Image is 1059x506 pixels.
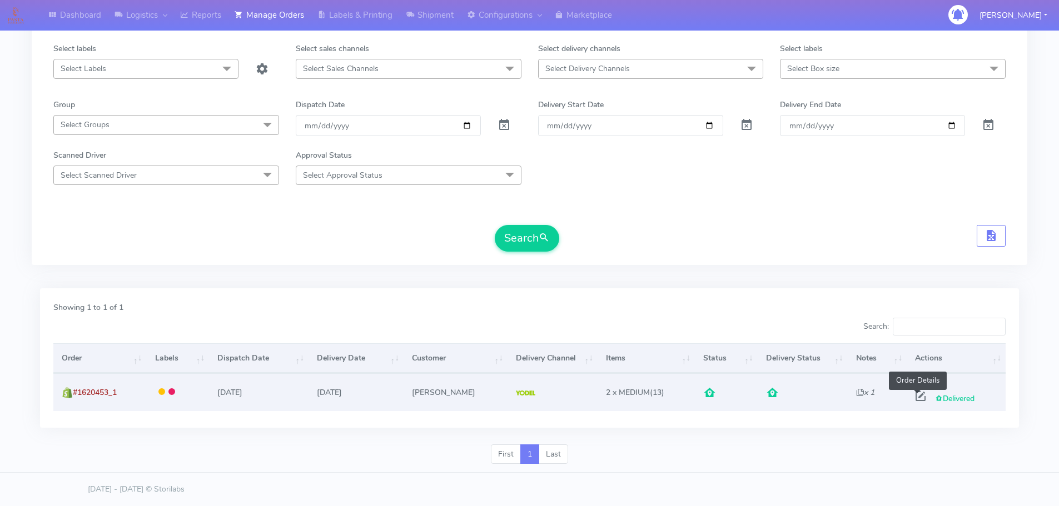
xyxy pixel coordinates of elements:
span: Select Box size [787,63,839,74]
label: Dispatch Date [296,99,345,111]
td: [DATE] [309,373,404,410]
span: Select Approval Status [303,170,382,181]
label: Scanned Driver [53,149,106,161]
label: Group [53,99,75,111]
label: Select sales channels [296,43,369,54]
th: Status: activate to sort column ascending [695,343,758,373]
img: shopify.png [62,387,73,398]
span: Select Scanned Driver [61,170,137,181]
span: Select Groups [61,119,110,130]
span: 2 x MEDIUM [606,387,650,398]
button: [PERSON_NAME] [971,4,1056,27]
th: Delivery Channel: activate to sort column ascending [508,343,598,373]
td: [PERSON_NAME] [404,373,508,410]
img: Yodel [516,390,535,396]
th: Customer: activate to sort column ascending [404,343,508,373]
th: Actions: activate to sort column ascending [907,343,1006,373]
th: Dispatch Date: activate to sort column ascending [209,343,309,373]
label: Select delivery channels [538,43,620,54]
span: #1620453_1 [73,387,117,398]
label: Delivery Start Date [538,99,604,111]
button: Search [495,225,559,252]
th: Labels: activate to sort column ascending [146,343,209,373]
th: Items: activate to sort column ascending [598,343,695,373]
label: Select labels [53,43,96,54]
th: Delivery Date: activate to sort column ascending [309,343,404,373]
th: Order: activate to sort column ascending [53,343,146,373]
span: Delivered [935,393,975,404]
label: Approval Status [296,149,352,161]
label: Select labels [780,43,823,54]
input: Search: [893,318,1006,335]
span: (13) [606,387,664,398]
i: x 1 [856,387,874,398]
a: 1 [520,444,539,464]
td: [DATE] [209,373,309,410]
label: Search: [863,318,1006,335]
th: Notes: activate to sort column ascending [848,343,907,373]
label: Showing 1 to 1 of 1 [53,302,123,313]
label: Delivery End Date [780,99,841,111]
th: Delivery Status: activate to sort column ascending [758,343,848,373]
span: Select Sales Channels [303,63,379,74]
span: Select Labels [61,63,106,74]
span: Select Delivery Channels [545,63,630,74]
